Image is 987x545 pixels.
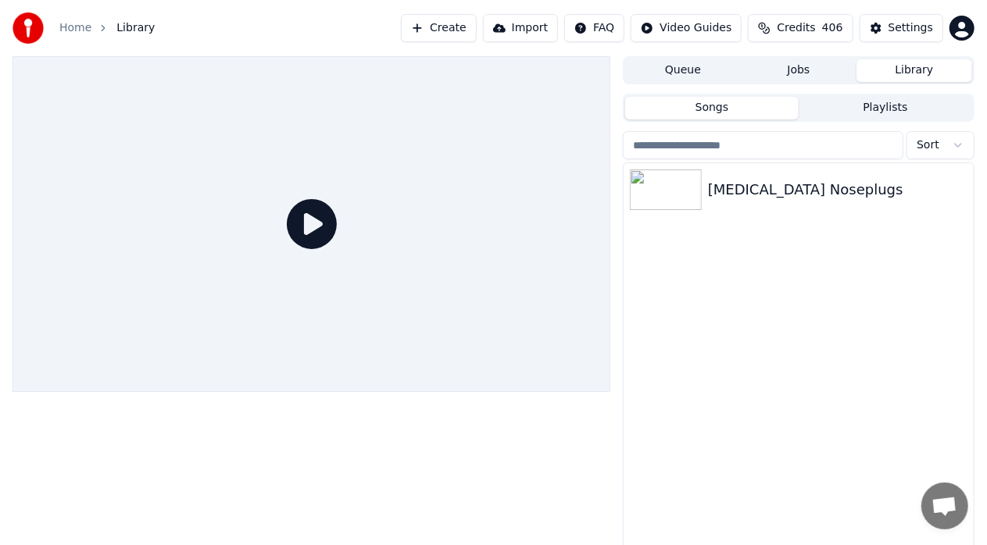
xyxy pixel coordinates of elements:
button: Create [401,14,477,42]
button: Import [483,14,558,42]
img: youka [13,12,44,44]
nav: breadcrumb [59,20,155,36]
div: [MEDICAL_DATA] Noseplugs [708,179,967,201]
span: Library [116,20,155,36]
button: Settings [860,14,943,42]
button: Credits406 [748,14,853,42]
a: Home [59,20,91,36]
button: Jobs [741,59,856,82]
div: Open chat [921,483,968,529]
button: Video Guides [631,14,742,42]
span: Sort [917,137,939,153]
div: Settings [889,20,933,36]
button: Queue [625,59,741,82]
button: Songs [625,97,799,119]
span: 406 [822,20,843,36]
button: FAQ [564,14,624,42]
button: Library [856,59,972,82]
span: Credits [777,20,815,36]
button: Playlists [799,97,972,119]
